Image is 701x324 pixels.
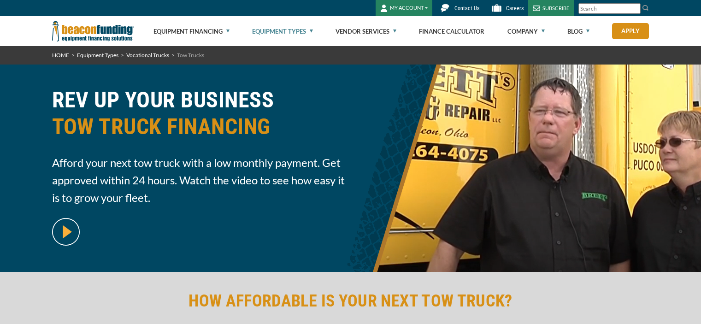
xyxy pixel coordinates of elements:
img: Search [642,4,649,12]
img: video modal pop-up play button [52,218,80,246]
span: Tow Trucks [177,52,204,59]
a: Vendor Services [336,17,396,46]
a: Blog [567,17,589,46]
span: Careers [506,5,524,12]
a: Equipment Types [252,17,313,46]
h2: HOW AFFORDABLE IS YOUR NEXT TOW TRUCK? [52,290,649,312]
a: Vocational Trucks [126,52,169,59]
a: Clear search text [631,5,638,12]
a: HOME [52,52,69,59]
span: Afford your next tow truck with a low monthly payment. Get approved within 24 hours. Watch the vi... [52,154,345,206]
a: Equipment Types [77,52,118,59]
a: Equipment Financing [153,17,230,46]
img: Beacon Funding Corporation logo [52,16,134,46]
a: Company [507,17,545,46]
a: Finance Calculator [419,17,484,46]
h1: REV UP YOUR BUSINESS [52,87,345,147]
span: TOW TRUCK FINANCING [52,113,345,140]
input: Search [578,3,641,14]
a: Apply [612,23,649,39]
span: Contact Us [454,5,479,12]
